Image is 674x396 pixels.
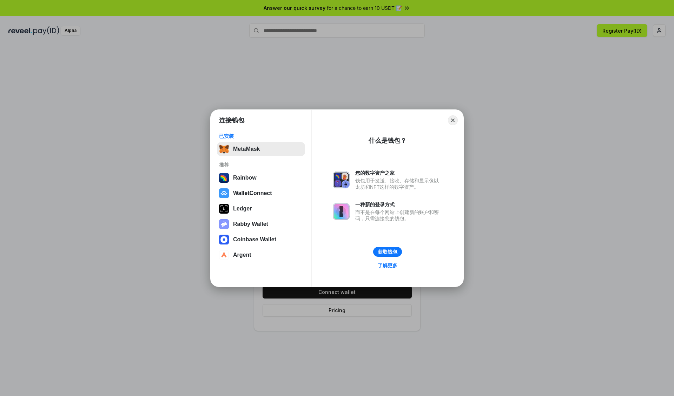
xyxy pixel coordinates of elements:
[219,144,229,154] img: svg+xml,%3Csvg%20fill%3D%22none%22%20height%3D%2233%22%20viewBox%3D%220%200%2035%2033%22%20width%...
[374,261,402,270] a: 了解更多
[233,175,257,181] div: Rainbow
[219,133,303,139] div: 已安装
[233,206,252,212] div: Ledger
[378,262,397,269] div: 了解更多
[217,171,305,185] button: Rainbow
[217,186,305,200] button: WalletConnect
[355,209,442,222] div: 而不是在每个网站上创建新的账户和密码，只需连接您的钱包。
[355,177,442,190] div: 钱包用于发送、接收、存储和显示像以太坊和NFT这样的数字资产。
[333,203,350,220] img: svg+xml,%3Csvg%20xmlns%3D%22http%3A%2F%2Fwww.w3.org%2F2000%2Fsvg%22%20fill%3D%22none%22%20viewBox...
[219,235,229,244] img: svg+xml,%3Csvg%20width%3D%2228%22%20height%3D%2228%22%20viewBox%3D%220%200%2028%2028%22%20fill%3D...
[219,162,303,168] div: 推荐
[373,247,402,257] button: 获取钱包
[378,249,397,255] div: 获取钱包
[233,236,276,243] div: Coinbase Wallet
[217,233,305,247] button: Coinbase Wallet
[219,250,229,260] img: svg+xml,%3Csvg%20width%3D%2228%22%20height%3D%2228%22%20viewBox%3D%220%200%2028%2028%22%20fill%3D...
[448,115,458,125] button: Close
[233,190,272,196] div: WalletConnect
[217,202,305,216] button: Ledger
[355,201,442,208] div: 一种新的登录方式
[355,170,442,176] div: 您的数字资产之家
[219,188,229,198] img: svg+xml,%3Csvg%20width%3D%2228%22%20height%3D%2228%22%20viewBox%3D%220%200%2028%2028%22%20fill%3D...
[219,173,229,183] img: svg+xml,%3Csvg%20width%3D%22120%22%20height%3D%22120%22%20viewBox%3D%220%200%20120%20120%22%20fil...
[233,146,260,152] div: MetaMask
[369,136,407,145] div: 什么是钱包？
[219,219,229,229] img: svg+xml,%3Csvg%20xmlns%3D%22http%3A%2F%2Fwww.w3.org%2F2000%2Fsvg%22%20fill%3D%22none%22%20viewBox...
[219,116,244,125] h1: 连接钱包
[217,142,305,156] button: MetaMask
[233,252,251,258] div: Argent
[333,172,350,188] img: svg+xml,%3Csvg%20xmlns%3D%22http%3A%2F%2Fwww.w3.org%2F2000%2Fsvg%22%20fill%3D%22none%22%20viewBox...
[233,221,268,227] div: Rabby Wallet
[217,217,305,231] button: Rabby Wallet
[217,248,305,262] button: Argent
[219,204,229,214] img: svg+xml,%3Csvg%20xmlns%3D%22http%3A%2F%2Fwww.w3.org%2F2000%2Fsvg%22%20width%3D%2228%22%20height%3...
